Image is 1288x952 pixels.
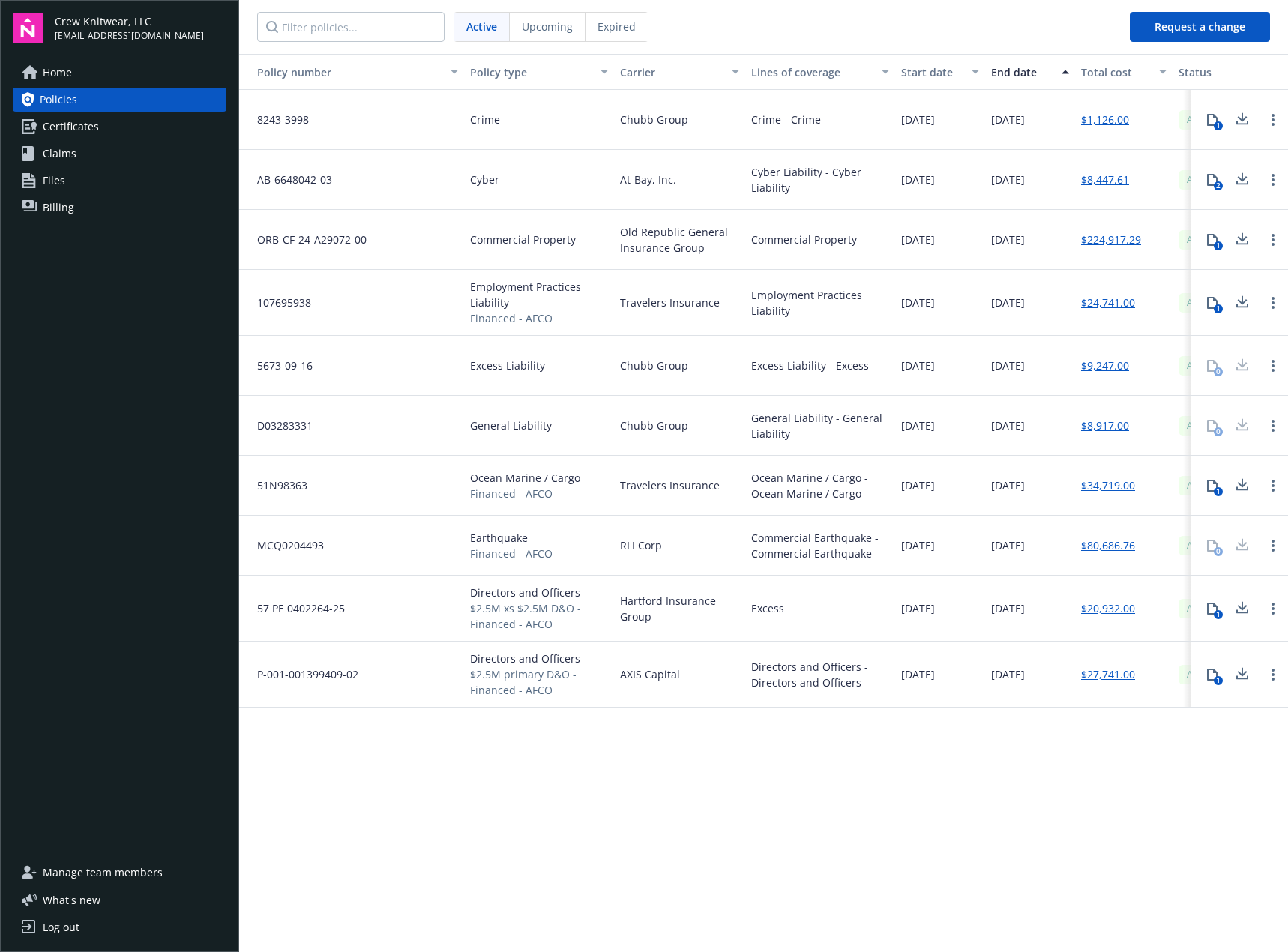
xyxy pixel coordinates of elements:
div: 1 [1214,487,1223,496]
div: Total cost [1081,64,1150,80]
a: $80,686.76 [1081,537,1135,553]
button: Request a change [1130,12,1270,42]
a: $24,741.00 [1081,295,1135,310]
div: Excess Liability - Excess [751,358,869,373]
span: $2.5M primary D&O - Financed - AFCO [470,666,608,698]
span: Chubb Group [620,418,688,433]
div: Lines of coverage [751,64,873,80]
span: Cyber [470,172,499,187]
div: 1 [1214,304,1223,313]
a: Open options [1264,600,1282,618]
a: Open options [1264,417,1282,435]
a: $8,447.61 [1081,172,1129,187]
span: AXIS Capital [620,666,680,682]
span: Directors and Officers [470,585,608,600]
button: 1 [1197,288,1227,318]
span: Travelers Insurance [620,295,720,310]
span: [EMAIL_ADDRESS][DOMAIN_NAME] [55,29,204,43]
button: What's new [13,892,124,908]
span: Policies [40,88,77,112]
a: Home [13,61,226,85]
div: Crime - Crime [751,112,821,127]
span: D03283331 [245,418,313,433]
div: Start date [901,64,963,80]
span: Home [43,61,72,85]
img: navigator-logo.svg [13,13,43,43]
span: [DATE] [901,418,935,433]
span: Crew Knitwear, LLC [55,13,204,29]
a: Open options [1264,357,1282,375]
span: [DATE] [991,172,1025,187]
span: General Liability [470,418,552,433]
button: Total cost [1075,54,1173,90]
span: At-Bay, Inc. [620,172,676,187]
span: [DATE] [991,666,1025,682]
span: [DATE] [991,358,1025,373]
span: [DATE] [901,112,935,127]
div: Policy type [470,64,592,80]
span: Hartford Insurance Group [620,593,739,624]
span: 57 PE 0402264-25 [245,600,345,616]
span: [DATE] [991,477,1025,493]
a: Certificates [13,115,226,139]
a: Open options [1264,171,1282,189]
span: P-001-001399409-02 [245,666,358,682]
a: Open options [1264,666,1282,684]
span: Excess Liability [470,358,545,373]
span: [DATE] [991,418,1025,433]
span: Files [43,169,65,193]
button: 1 [1197,471,1227,501]
a: $1,126.00 [1081,112,1129,127]
div: 1 [1214,676,1223,685]
button: Carrier [614,54,745,90]
a: $224,917.29 [1081,232,1141,247]
span: ORB-CF-24-A29072-00 [245,232,367,247]
span: MCQ0204493 [245,537,324,553]
a: Billing [13,196,226,220]
a: $8,917.00 [1081,418,1129,433]
span: [DATE] [901,600,935,616]
span: [DATE] [991,600,1025,616]
span: Expired [598,19,636,34]
span: [DATE] [991,295,1025,310]
span: $2.5M xs $2.5M D&O - Financed - AFCO [470,600,608,632]
div: Log out [43,915,79,939]
a: Claims [13,142,226,166]
div: Policy number [245,64,442,80]
a: Open options [1264,537,1282,555]
span: 51N98363 [245,477,307,493]
div: End date [991,64,1053,80]
button: 2 [1197,165,1227,195]
a: $27,741.00 [1081,666,1135,682]
span: [DATE] [901,295,935,310]
a: $20,932.00 [1081,600,1135,616]
span: Old Republic General Insurance Group [620,224,739,256]
span: AB-6648042-03 [245,172,332,187]
button: Crew Knitwear, LLC[EMAIL_ADDRESS][DOMAIN_NAME] [55,13,226,43]
span: Financed - AFCO [470,310,608,326]
span: [DATE] [901,537,935,553]
a: Policies [13,88,226,112]
span: [DATE] [991,112,1025,127]
span: Active [466,19,497,34]
span: Financed - AFCO [470,486,580,501]
a: Files [13,169,226,193]
span: [DATE] [901,477,935,493]
span: Directors and Officers [470,651,608,666]
span: 107695938 [245,295,311,310]
span: 8243-3998 [245,112,309,127]
div: 2 [1214,181,1223,190]
span: Ocean Marine / Cargo [470,470,580,486]
button: 1 [1197,225,1227,255]
span: [DATE] [991,232,1025,247]
span: [DATE] [991,537,1025,553]
button: 1 [1197,660,1227,690]
span: Travelers Insurance [620,477,720,493]
span: Certificates [43,115,99,139]
span: Claims [43,142,76,166]
div: Status [1179,64,1279,80]
span: Commercial Property [470,232,576,247]
button: Policy type [464,54,614,90]
div: Cyber Liability - Cyber Liability [751,164,889,196]
a: Open options [1264,294,1282,312]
